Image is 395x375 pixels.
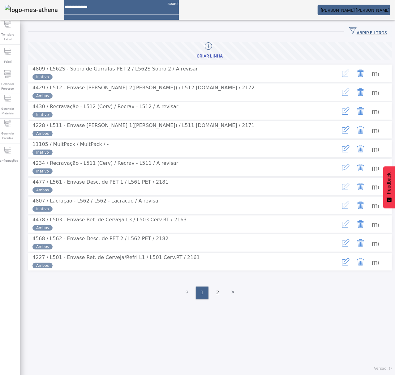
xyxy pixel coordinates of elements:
[32,217,187,223] span: 4478 / L503 - Envase Ret. de Cerveja L3 / L503 Cerv.RT / 2163
[353,217,368,232] button: Delete
[368,122,383,137] button: Mais
[368,85,383,100] button: Mais
[368,104,383,118] button: Mais
[197,53,223,59] div: Criar linha
[32,179,169,185] span: 4477 / L561 - Envase Desc. de PET 1 / L561 PET / 2181
[5,5,58,15] img: logo-mes-athena
[349,27,387,36] span: ABRIR FILTROS
[344,26,392,37] button: ABRIR FILTROS
[353,104,368,118] button: Delete
[32,141,109,147] span: 11105 / MultPack / MultPack / -
[28,42,392,60] button: Criar linha
[353,122,368,137] button: Delete
[32,198,161,204] span: 4807 / Lacração - L562 / L562 - Lacracao / A revisar
[368,236,383,250] button: Mais
[36,263,49,268] span: Ambos
[36,225,49,231] span: Ambos
[36,93,49,99] span: Ambos
[36,168,49,174] span: Inativo
[386,173,392,194] span: Feedback
[353,160,368,175] button: Delete
[368,141,383,156] button: Mais
[36,112,49,117] span: Inativo
[36,206,49,212] span: Inativo
[32,85,255,91] span: 4429 / L512 - Envase [PERSON_NAME] 2([PERSON_NAME]) / L512 [DOMAIN_NAME] / 2172
[353,141,368,156] button: Delete
[353,198,368,213] button: Delete
[368,160,383,175] button: Mais
[353,179,368,194] button: Delete
[32,104,178,109] span: 4430 / Recravação - L512 (Cerv) / Recrav - L512 / A revisar
[368,254,383,269] button: Mais
[32,254,200,260] span: 4227 / L501 - Envase Ret. de Cerveja/Refri L1 / L501 Cerv.RT / 2161
[368,179,383,194] button: Mais
[216,289,219,296] span: 2
[36,187,49,193] span: Ambos
[353,236,368,250] button: Delete
[32,236,169,241] span: 4568 / L562 - Envase Desc. de PET 2 / L562 PET / 2182
[32,160,178,166] span: 4234 / Recravação - L511 (Cerv) / Recrav - L511 / A revisar
[383,166,395,208] button: Feedback - Mostrar pesquisa
[32,122,255,128] span: 4228 / L511 - Envase [PERSON_NAME] 1([PERSON_NAME]) / L511 [DOMAIN_NAME] / 2171
[2,58,13,66] span: Fabril
[368,217,383,232] button: Mais
[353,85,368,100] button: Delete
[374,366,392,371] span: Versão: ()
[32,66,198,72] span: 4809 / L562S - Sopro de Garrafas PET 2 / L562S Sopro 2 / A revisar
[36,131,49,136] span: Ambos
[353,254,368,269] button: Delete
[368,66,383,81] button: Mais
[36,150,49,155] span: Inativo
[36,244,49,249] span: Ambos
[36,74,49,80] span: Inativo
[321,8,390,13] span: [PERSON_NAME] [PERSON_NAME]
[368,198,383,213] button: Mais
[353,66,368,81] button: Delete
